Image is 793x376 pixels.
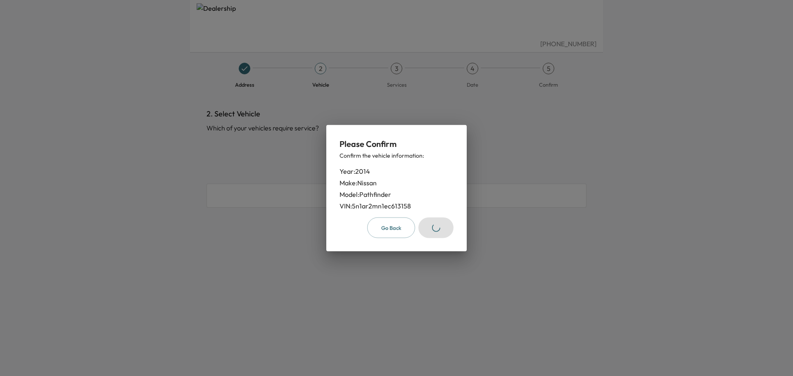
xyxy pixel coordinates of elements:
div: Model: Pathfinder [340,189,453,199]
div: Make: Nissan [340,177,453,187]
div: Year: 2014 [340,166,453,176]
div: Please Confirm [340,138,453,149]
div: VIN: 5n1ar2mn1ec613158 [340,201,453,210]
button: Go Back [367,217,415,238]
div: Confirm the vehicle information: [340,151,453,159]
